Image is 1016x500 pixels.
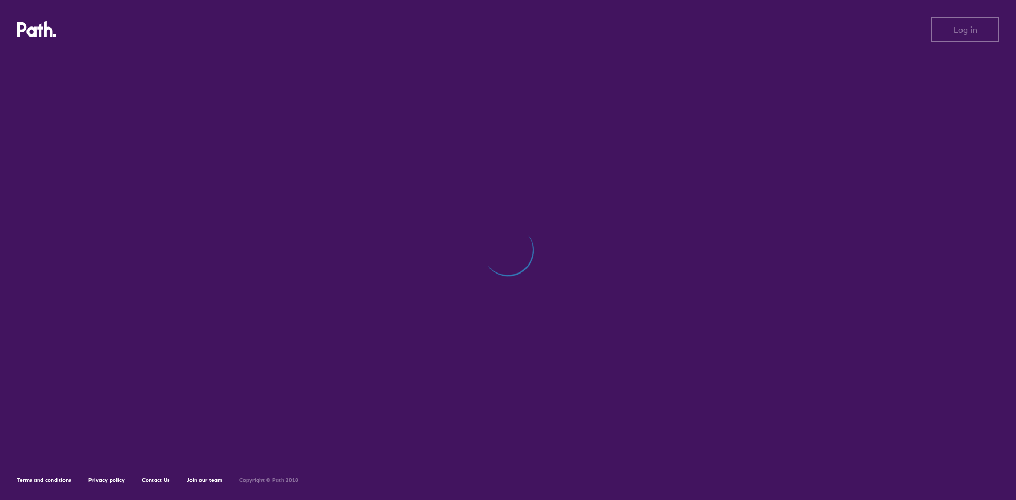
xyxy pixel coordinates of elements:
[954,25,977,34] span: Log in
[88,477,125,484] a: Privacy policy
[142,477,170,484] a: Contact Us
[239,477,298,484] h6: Copyright © Path 2018
[931,17,999,42] button: Log in
[187,477,222,484] a: Join our team
[17,477,71,484] a: Terms and conditions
